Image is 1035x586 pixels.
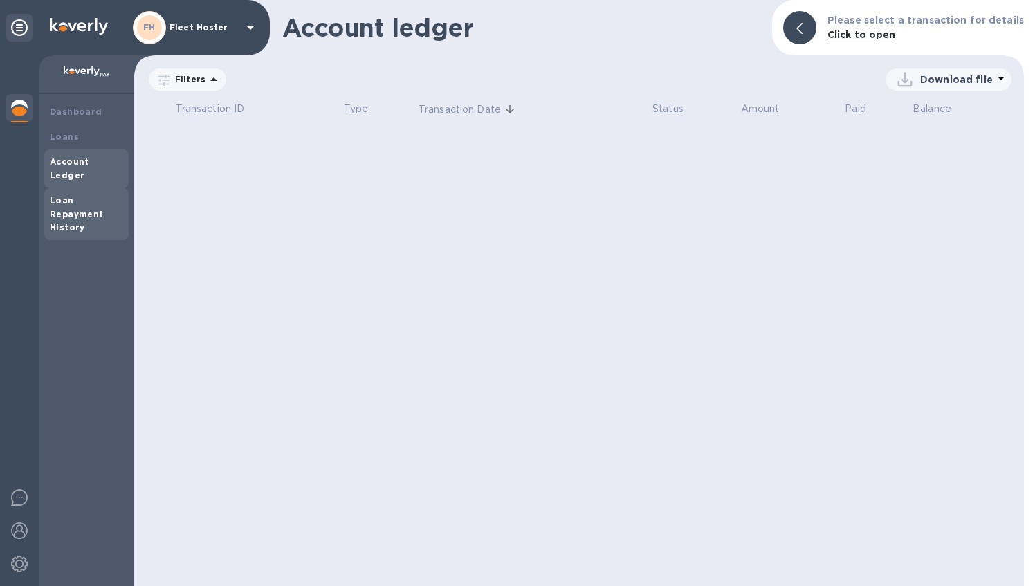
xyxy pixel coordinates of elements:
[6,14,33,42] div: Unpin categories
[913,102,1006,116] p: Balance
[50,156,89,181] b: Account Ledger
[282,13,761,42] h1: Account ledger
[143,22,156,33] b: FH
[419,102,519,117] span: Transaction Date
[827,29,896,40] b: Click to open
[50,107,102,117] b: Dashboard
[50,131,79,142] b: Loans
[741,102,834,116] p: Amount
[50,18,108,35] img: Logo
[827,15,1024,26] b: Please select a transaction for details
[170,73,205,85] p: Filters
[920,73,993,86] p: Download file
[170,23,239,33] p: Fleet Hoster
[344,102,407,116] p: Type
[652,102,730,116] p: Status
[50,195,104,233] b: Loan Repayment History
[419,102,501,117] p: Transaction Date
[845,102,901,116] p: Paid
[176,102,333,116] p: Transaction ID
